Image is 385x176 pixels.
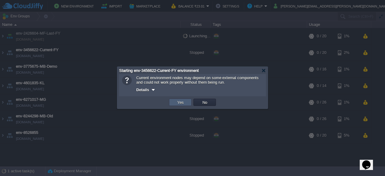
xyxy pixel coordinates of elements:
span: Current environment nodes may depend on some external components and could not work properly with... [136,76,259,85]
iframe: chat widget [360,152,379,170]
span: Starting env-3456622-Current-FY environment [119,68,199,73]
span: Details [136,88,149,92]
button: Yes [175,100,186,105]
button: No [201,100,209,105]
